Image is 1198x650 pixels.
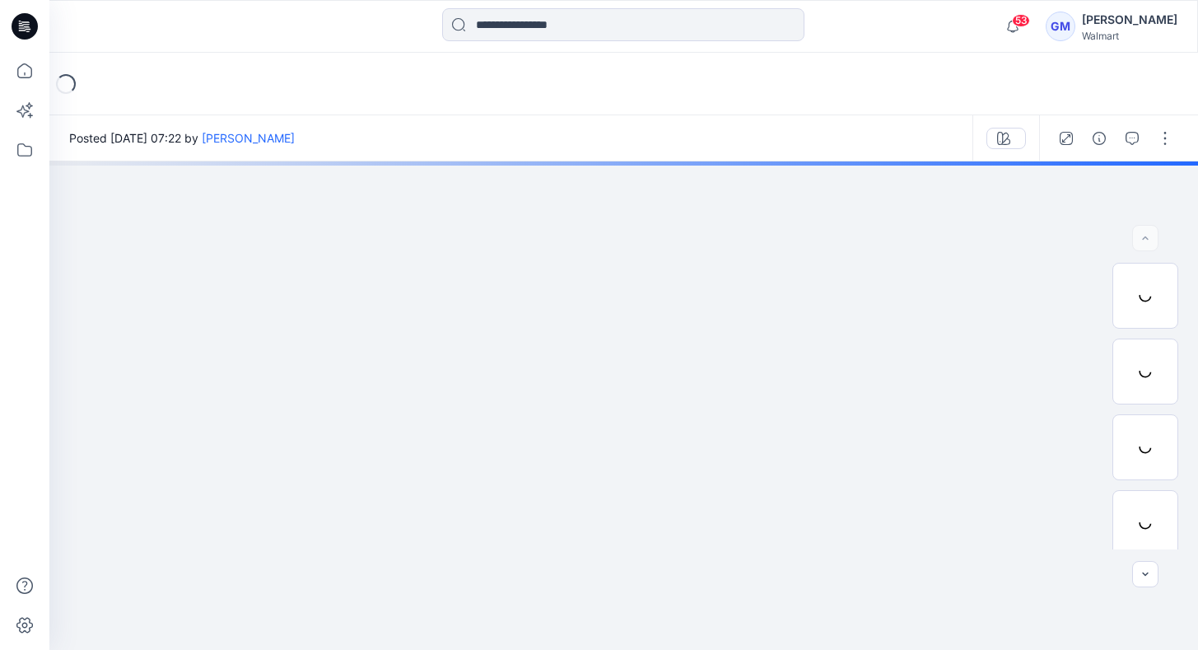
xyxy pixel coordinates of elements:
div: GM [1046,12,1075,41]
div: [PERSON_NAME] [1082,10,1177,30]
span: Posted [DATE] 07:22 by [69,129,295,147]
button: Details [1086,125,1112,152]
span: 53 [1012,14,1030,27]
a: [PERSON_NAME] [202,131,295,145]
div: Walmart [1082,30,1177,42]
